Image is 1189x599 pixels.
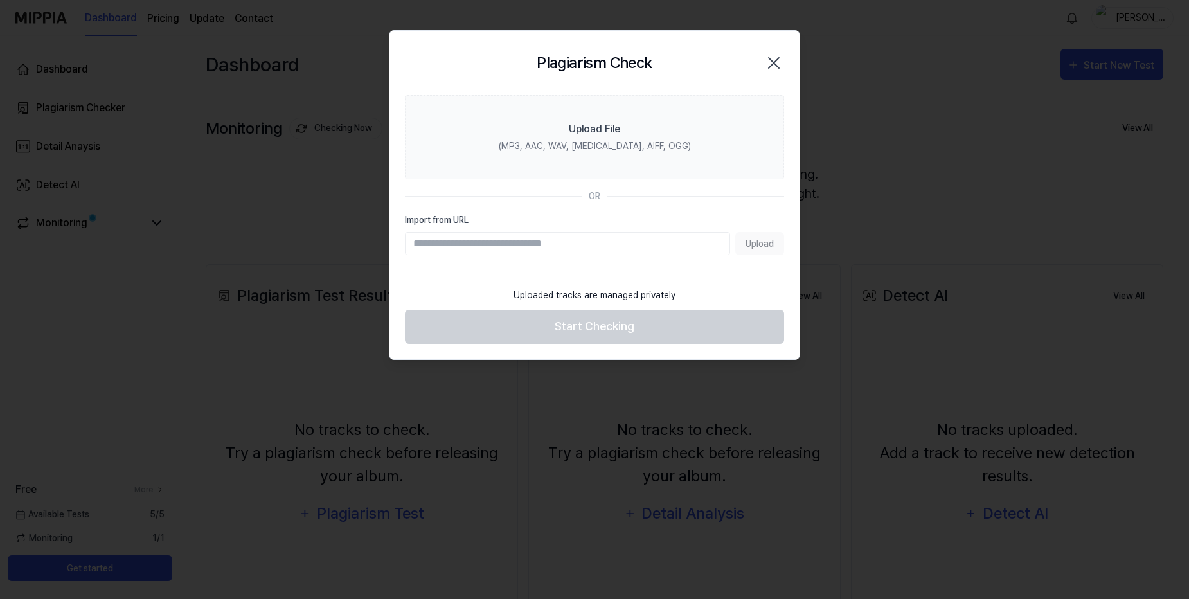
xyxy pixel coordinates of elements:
[589,190,600,203] div: OR
[499,139,691,153] div: (MP3, AAC, WAV, [MEDICAL_DATA], AIFF, OGG)
[405,213,784,227] label: Import from URL
[506,281,683,310] div: Uploaded tracks are managed privately
[569,121,620,137] div: Upload File
[537,51,652,75] h2: Plagiarism Check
